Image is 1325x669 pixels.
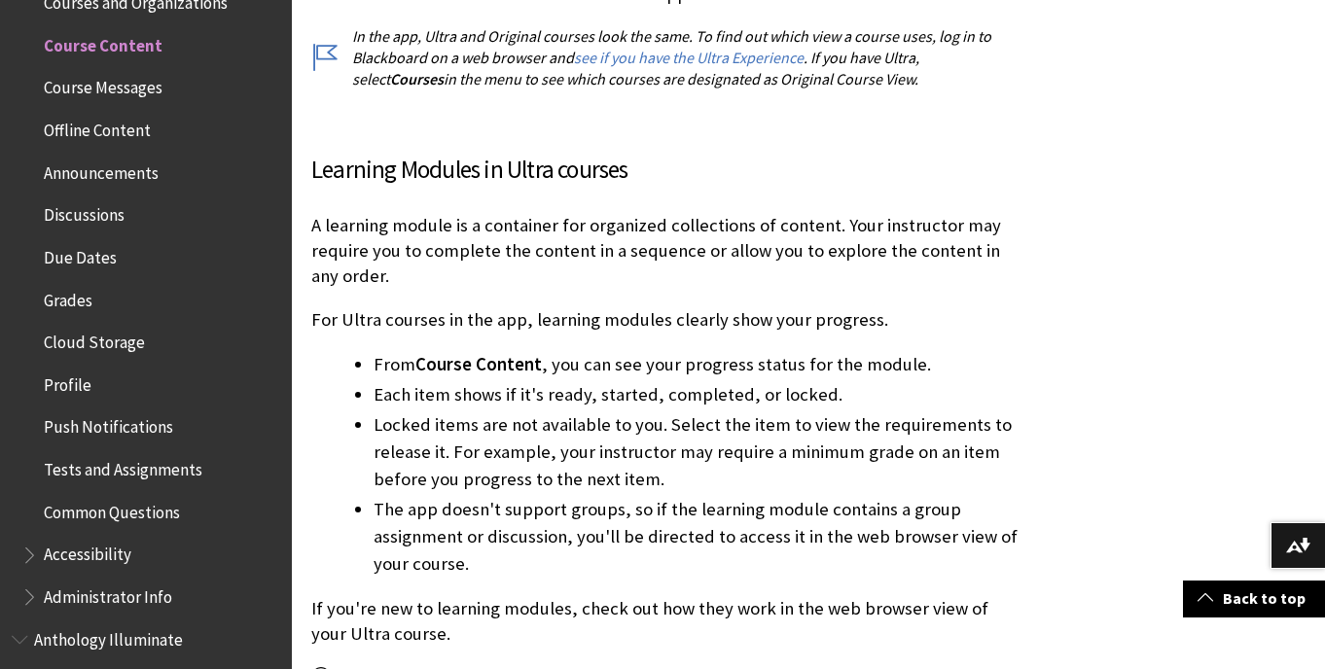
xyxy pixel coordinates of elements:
span: Common Questions [44,496,180,522]
li: The app doesn't support groups, so if the learning module contains a group assignment or discussi... [374,496,1018,578]
span: Grades [44,284,92,310]
span: Announcements [44,157,159,183]
span: Cloud Storage [44,326,145,352]
li: From , you can see your progress status for the module. [374,351,1018,378]
span: Accessibility [44,539,131,565]
p: If you're new to learning modules, check out how they work in the web browser view of your Ultra ... [311,596,1018,647]
span: Offline Content [44,114,151,140]
span: Push Notifications [44,411,173,438]
span: Profile [44,369,91,395]
span: Course Content [415,353,542,375]
span: Course Messages [44,72,162,98]
p: For Ultra courses in the app, learning modules clearly show your progress. [311,307,1018,333]
span: Learning Modules in Ultra courses [311,154,628,185]
li: Each item shows if it's ready, started, completed, or locked. [374,381,1018,408]
p: In the app, Ultra and Original courses look the same. To find out which view a course uses, log i... [311,25,1018,90]
span: Administrator Info [44,581,172,607]
span: Course Content [44,29,162,55]
span: Anthology Illuminate [34,623,183,650]
span: Discussions [44,198,125,225]
li: Locked items are not available to you. Select the item to view the requirements to release it. Fo... [374,411,1018,493]
span: Due Dates [44,241,117,267]
a: Back to top [1183,581,1325,616]
a: see if you have the Ultra Experience [574,48,804,68]
span: Courses [390,69,444,88]
p: A learning module is a container for organized collections of content. Your instructor may requir... [311,213,1018,290]
span: Tests and Assignments [44,453,202,479]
